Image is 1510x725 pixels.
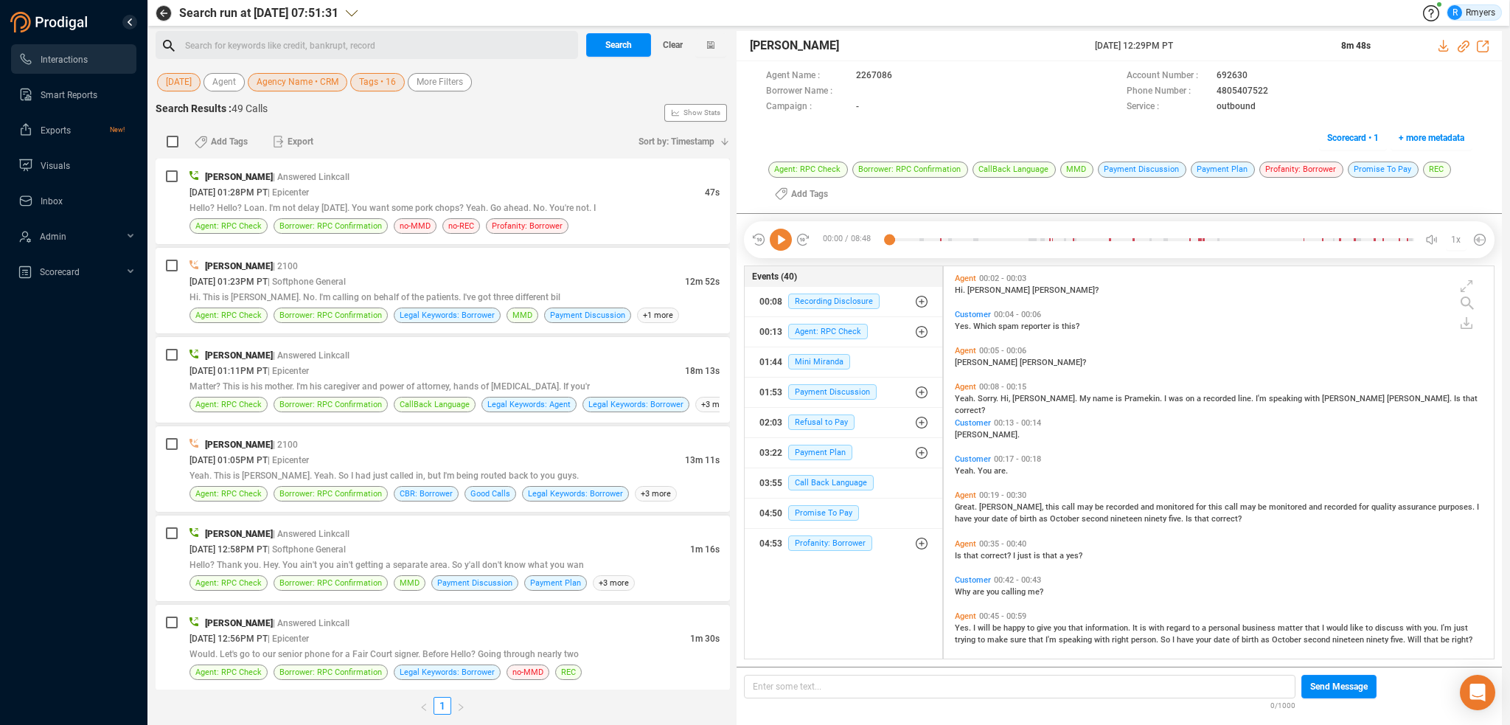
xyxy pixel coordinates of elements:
[745,468,942,498] button: 03:55Call Back Language
[1438,502,1477,512] span: purposes.
[1053,322,1062,331] span: is
[1332,635,1366,645] span: nineteen
[588,398,683,412] span: Legal Keywords: Borrower
[593,575,635,591] span: +3 more
[273,172,349,182] span: | Answered Linkcall
[998,322,1021,331] span: spam
[279,398,382,412] span: Borrower: RPC Confirmation
[1131,635,1161,645] span: person.
[745,529,942,558] button: 04:53Profanity: Borrower
[156,248,730,333] div: [PERSON_NAME]| 2100[DATE] 01:23PM PT| Softphone General12m 52sHi. This is [PERSON_NAME]. No. I'm ...
[1375,623,1406,633] span: discuss
[978,394,1001,403] span: Sorry.
[690,544,720,555] span: 1m 16s
[11,44,136,74] li: Interactions
[1391,126,1472,150] button: + more metadata
[630,130,730,153] button: Sort by: Timestamp
[279,576,382,590] span: Borrower: RPC Confirmation
[1309,502,1324,512] span: and
[1140,623,1149,633] span: is
[1398,502,1438,512] span: assurance
[1214,635,1232,645] span: date
[1161,635,1172,645] span: So
[1124,394,1164,403] span: Pramekin.
[955,551,964,561] span: Is
[1256,394,1269,403] span: I'm
[1371,502,1398,512] span: quality
[955,502,979,512] span: Great.
[205,172,273,182] span: [PERSON_NAME]
[955,623,973,633] span: Yes.
[257,73,338,91] span: Agency Name • CRM
[788,354,850,370] span: Mini Miranda
[690,634,720,644] span: 1m 30s
[166,73,192,91] span: [DATE]
[156,605,730,690] div: [PERSON_NAME]| Answered Linkcall[DATE] 12:56PM PT| Epicenter1m 30sWould. Let's go to our senior p...
[1062,322,1079,331] span: this?
[189,187,268,198] span: [DATE] 01:28PM PT
[1172,635,1177,645] span: I
[156,159,730,244] div: [PERSON_NAME]| Answered Linkcall[DATE] 01:28PM PT| Epicenter47sHello? Hello? Loan. I'm not delay ...
[1452,635,1472,645] span: right?
[1186,514,1194,524] span: Is
[705,187,720,198] span: 47s
[1060,551,1066,561] span: a
[759,381,782,404] div: 01:53
[1197,394,1203,403] span: a
[195,487,262,501] span: Agent: RPC Check
[1424,635,1441,645] span: that
[408,73,472,91] button: More Filters
[400,308,495,322] span: Legal Keywords: Borrower
[788,294,880,309] span: Recording Disclosure
[788,445,852,460] span: Payment Plan
[279,665,382,679] span: Borrower: RPC Confirmation
[1020,514,1039,524] span: birth
[400,487,453,501] span: CBR: Borrower
[1451,228,1461,252] span: 1x
[981,551,1013,561] span: correct?
[974,514,992,524] span: your
[973,623,978,633] span: I
[1319,126,1387,150] button: Scorecard • 1
[417,73,463,91] span: More Filters
[1208,502,1225,512] span: this
[1177,635,1196,645] span: have
[745,317,942,347] button: 00:13Agent: RPC Check
[637,308,679,323] span: +1 more
[189,649,579,659] span: Would. Let's go to our senior phone for a Fair Court signer. Before Hello? Going through nearly two
[955,466,978,476] span: Yeah.
[528,487,623,501] span: Legal Keywords: Borrower
[759,290,782,313] div: 00:08
[788,475,874,490] span: Call Back Language
[951,270,1494,658] div: grid
[1424,623,1441,633] span: you.
[788,324,868,339] span: Agent: RPC Check
[205,529,273,539] span: [PERSON_NAME]
[205,350,273,361] span: [PERSON_NAME]
[1020,358,1086,367] span: [PERSON_NAME]?
[195,398,262,412] span: Agent: RPC Check
[487,398,571,412] span: Legal Keywords: Agent
[1477,502,1479,512] span: I
[1304,394,1322,403] span: with
[1034,551,1043,561] span: is
[1186,394,1197,403] span: on
[992,623,1003,633] span: be
[1452,5,1458,20] span: R
[1001,394,1012,403] span: Hi,
[955,587,973,597] span: Why
[964,551,981,561] span: that
[605,33,632,57] span: Search
[1085,623,1132,633] span: information.
[955,322,973,331] span: Yes.
[212,73,236,91] span: Agent
[189,203,596,213] span: Hello? Hello? Loan. I'm not delay [DATE]. You want some pork chops? Yeah. Go ahead. No. You're no...
[273,618,349,628] span: | Answered Linkcall
[1045,635,1059,645] span: I'm
[973,322,998,331] span: Which
[273,261,298,271] span: | 2100
[788,505,859,521] span: Promise To Pay
[359,73,396,91] span: Tags • 16
[1391,635,1408,645] span: five.
[189,366,268,376] span: [DATE] 01:11PM PT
